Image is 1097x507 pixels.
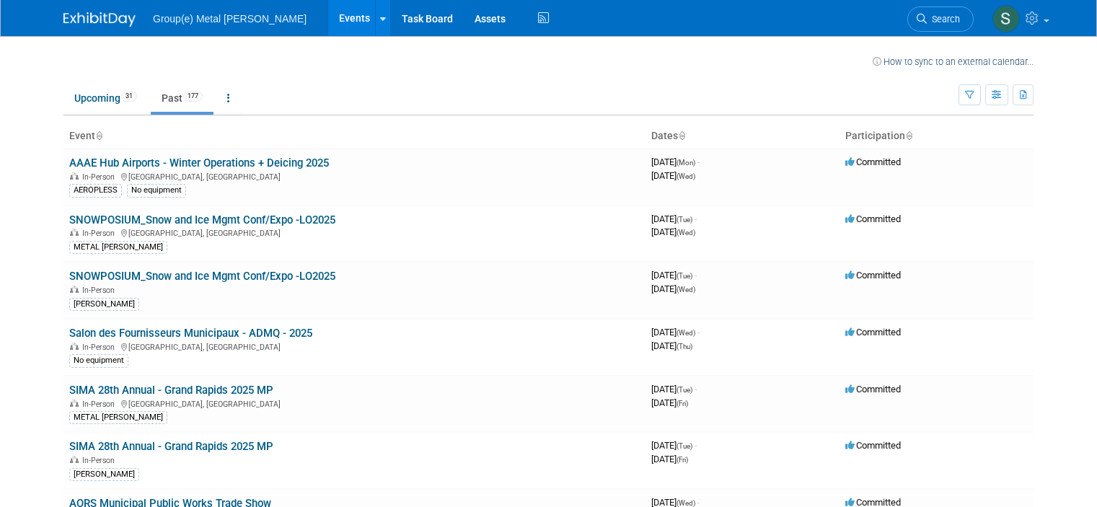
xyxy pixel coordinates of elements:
[907,6,974,32] a: Search
[651,454,688,464] span: [DATE]
[651,440,697,451] span: [DATE]
[70,400,79,407] img: In-Person Event
[651,226,695,237] span: [DATE]
[69,270,335,283] a: SNOWPOSIUM_Snow and Ice Mgmt Conf/Expo -LO2025
[695,213,697,224] span: -
[82,400,119,409] span: In-Person
[82,229,119,238] span: In-Person
[651,213,697,224] span: [DATE]
[677,499,695,507] span: (Wed)
[845,327,901,338] span: Committed
[651,283,695,294] span: [DATE]
[69,327,312,340] a: Salon des Fournisseurs Municipaux - ADMQ - 2025
[153,13,307,25] span: Group(e) Metal [PERSON_NAME]
[69,170,640,182] div: [GEOGRAPHIC_DATA], [GEOGRAPHIC_DATA]
[121,91,137,102] span: 31
[69,411,167,424] div: METAL [PERSON_NAME]
[651,340,692,351] span: [DATE]
[69,340,640,352] div: [GEOGRAPHIC_DATA], [GEOGRAPHIC_DATA]
[677,400,688,407] span: (Fri)
[845,270,901,281] span: Committed
[677,329,695,337] span: (Wed)
[651,327,700,338] span: [DATE]
[69,354,128,367] div: No equipment
[651,270,697,281] span: [DATE]
[677,286,695,294] span: (Wed)
[651,156,700,167] span: [DATE]
[82,172,119,182] span: In-Person
[695,270,697,281] span: -
[69,226,640,238] div: [GEOGRAPHIC_DATA], [GEOGRAPHIC_DATA]
[70,343,79,350] img: In-Person Event
[927,14,960,25] span: Search
[845,384,901,394] span: Committed
[697,327,700,338] span: -
[70,456,79,463] img: In-Person Event
[69,468,139,481] div: [PERSON_NAME]
[69,384,273,397] a: SIMA 28th Annual - Grand Rapids 2025 MP
[646,124,840,149] th: Dates
[651,397,688,408] span: [DATE]
[82,286,119,295] span: In-Person
[69,440,273,453] a: SIMA 28th Annual - Grand Rapids 2025 MP
[63,124,646,149] th: Event
[70,172,79,180] img: In-Person Event
[651,170,695,181] span: [DATE]
[69,241,167,254] div: METAL [PERSON_NAME]
[677,172,695,180] span: (Wed)
[695,440,697,451] span: -
[69,156,329,169] a: AAAE Hub Airports - Winter Operations + Deicing 2025
[69,397,640,409] div: [GEOGRAPHIC_DATA], [GEOGRAPHIC_DATA]
[69,184,122,197] div: AEROPLESS
[127,184,186,197] div: No equipment
[678,130,685,141] a: Sort by Start Date
[677,159,695,167] span: (Mon)
[677,386,692,394] span: (Tue)
[82,343,119,352] span: In-Person
[905,130,912,141] a: Sort by Participation Type
[651,384,697,394] span: [DATE]
[677,229,695,237] span: (Wed)
[183,91,203,102] span: 177
[677,216,692,224] span: (Tue)
[63,12,136,27] img: ExhibitDay
[845,213,901,224] span: Committed
[63,84,148,112] a: Upcoming31
[69,298,139,311] div: [PERSON_NAME]
[695,384,697,394] span: -
[70,229,79,236] img: In-Person Event
[677,343,692,351] span: (Thu)
[151,84,213,112] a: Past177
[69,213,335,226] a: SNOWPOSIUM_Snow and Ice Mgmt Conf/Expo -LO2025
[992,5,1020,32] img: Steve.M Mifsud
[677,456,688,464] span: (Fri)
[845,156,901,167] span: Committed
[677,442,692,450] span: (Tue)
[70,286,79,293] img: In-Person Event
[82,456,119,465] span: In-Person
[697,156,700,167] span: -
[840,124,1034,149] th: Participation
[95,130,102,141] a: Sort by Event Name
[845,440,901,451] span: Committed
[873,56,1034,67] a: How to sync to an external calendar...
[677,272,692,280] span: (Tue)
